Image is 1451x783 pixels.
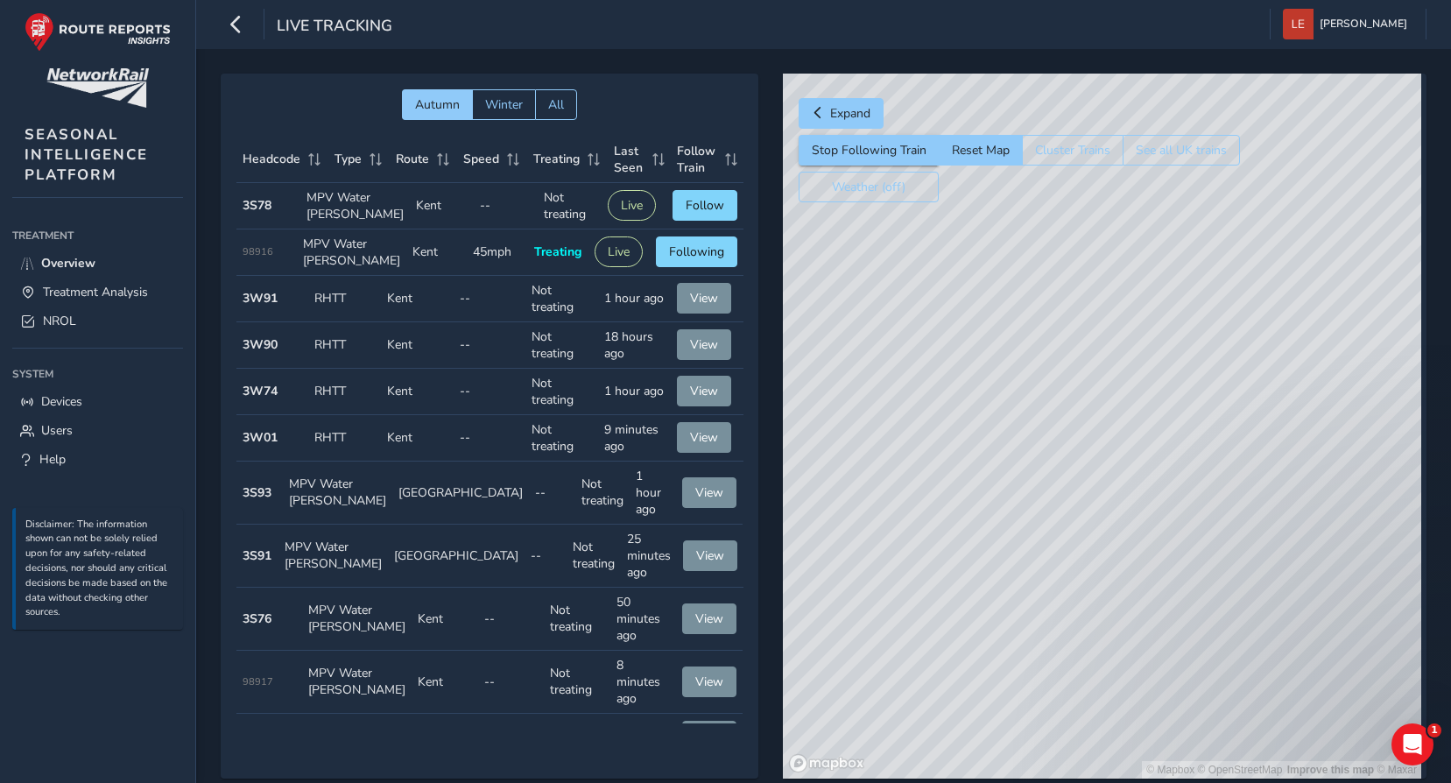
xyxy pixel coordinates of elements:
td: -- [478,714,545,760]
td: Kent [412,651,478,714]
span: Speed [463,151,499,167]
span: [PERSON_NAME] [1320,9,1407,39]
td: 45mph [467,229,527,276]
a: Help [12,445,183,474]
span: View [695,674,723,690]
td: -- [454,276,526,322]
td: 1 hour ago [630,462,676,525]
td: Kent [410,183,474,229]
td: Kent [412,714,478,760]
strong: 3W74 [243,383,278,399]
td: -- [529,462,575,525]
span: Headcode [243,151,300,167]
span: Last Seen [614,143,646,176]
span: SEASONAL INTELLIGENCE PLATFORM [25,124,148,185]
button: [PERSON_NAME] [1283,9,1413,39]
td: MPV Water [PERSON_NAME] [300,183,410,229]
button: Live [595,236,643,267]
td: Kent [406,229,467,276]
td: 8 minutes ago [610,651,677,714]
button: View [683,540,737,571]
td: [GEOGRAPHIC_DATA] [388,525,525,588]
strong: 3W90 [243,336,278,353]
td: Kent [381,415,454,462]
button: Following [656,236,737,267]
strong: 3S91 [243,547,271,564]
td: RHTT [308,322,381,369]
td: RHTT [308,369,381,415]
a: Users [12,416,183,445]
td: Not treating [544,714,610,760]
td: Not treating [544,588,610,651]
td: Kent [412,588,478,651]
div: Treatment [12,222,183,249]
td: Not treating [567,525,621,588]
td: 1 hour ago [598,369,671,415]
td: Not treating [525,415,598,462]
div: System [12,361,183,387]
span: Devices [41,393,82,410]
td: -- [454,369,526,415]
span: Following [669,243,724,260]
span: View [696,547,724,564]
span: View [695,610,723,627]
strong: 3S93 [243,484,271,501]
span: NROL [43,313,76,329]
span: Treatment Analysis [43,284,148,300]
td: 1 hour ago [598,276,671,322]
td: MPV Water [PERSON_NAME] [302,588,412,651]
td: Not treating [525,276,598,322]
button: Winter [472,89,535,120]
button: See all UK trains [1123,135,1240,166]
td: -- [454,322,526,369]
td: Not treating [525,369,598,415]
td: MPV Water [PERSON_NAME] [302,651,412,714]
span: View [690,336,718,353]
span: Expand [830,105,870,122]
span: Users [41,422,73,439]
button: Cluster Trains [1022,135,1123,166]
span: Follow Train [677,143,719,176]
td: Not treating [544,651,610,714]
img: rr logo [25,12,171,52]
span: View [690,290,718,307]
span: Help [39,451,66,468]
td: Not treating [525,322,598,369]
img: diamond-layout [1283,9,1314,39]
p: Disclaimer: The information shown can not be solely relied upon for any safety-related decisions,... [25,518,174,621]
span: 1 [1427,723,1441,737]
button: View [682,721,736,751]
td: Not treating [575,462,630,525]
td: MPV Water [PERSON_NAME] [283,462,392,525]
span: Route [396,151,429,167]
td: RHTT [308,276,381,322]
span: View [695,484,723,501]
span: Winter [485,96,523,113]
span: Autumn [415,96,460,113]
td: 50 minutes ago [610,588,677,651]
button: Weather (off) [799,172,939,202]
button: Reset Map [939,135,1022,166]
td: -- [474,183,538,229]
td: Kent [381,369,454,415]
strong: 3S76 [243,610,271,627]
span: Type [335,151,362,167]
span: Treating [533,151,580,167]
span: Treating [534,243,581,260]
td: MPV Water [PERSON_NAME] [297,229,406,276]
span: 98917 [243,675,273,688]
button: Follow [673,190,737,221]
a: Overview [12,249,183,278]
td: -- [454,415,526,462]
span: View [690,429,718,446]
span: Follow [686,197,724,214]
td: 6 hours ago [610,714,677,760]
span: Live Tracking [277,15,392,39]
iframe: Intercom live chat [1391,723,1433,765]
td: [GEOGRAPHIC_DATA] [392,462,529,525]
span: 98916 [243,245,273,258]
td: 18 hours ago [598,322,671,369]
td: -- [525,525,567,588]
button: Stop Following Train [799,135,939,166]
td: Not treating [538,183,602,229]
